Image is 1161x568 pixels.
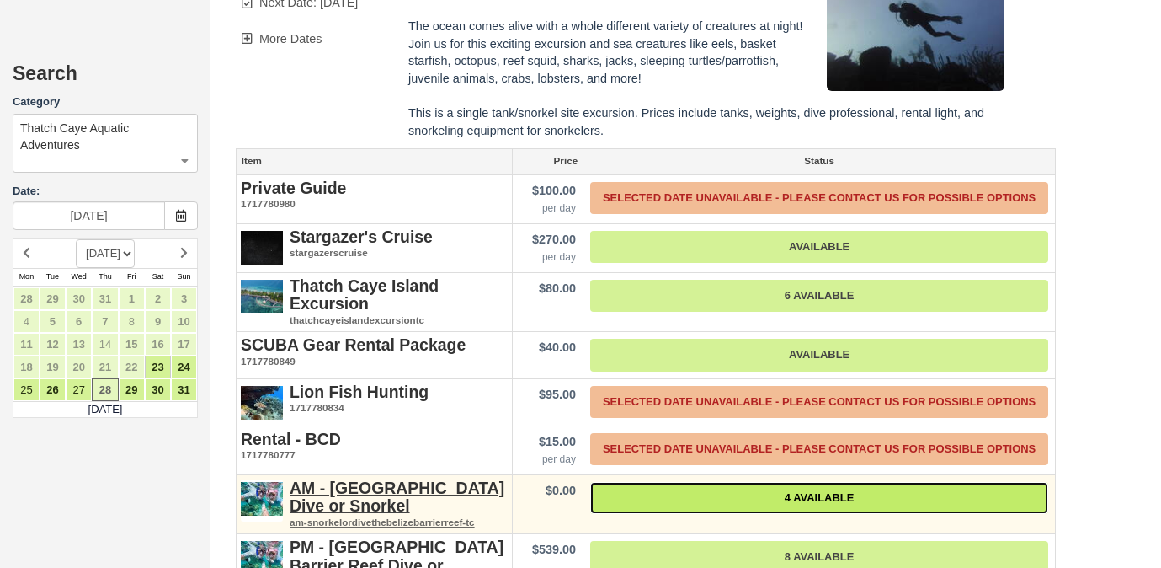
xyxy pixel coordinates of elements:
[119,310,145,333] a: 8
[290,276,439,313] strong: Thatch Caye Island Excursion
[119,333,145,356] a: 15
[145,310,171,333] a: 9
[241,335,466,354] strong: SCUBA Gear Rental Package
[542,453,576,465] em: per day
[513,149,583,173] a: Price
[13,356,40,378] a: 18
[66,310,92,333] a: 6
[539,340,576,354] span: $40.00
[171,356,197,378] a: 24
[119,356,145,378] a: 22
[171,378,197,401] a: 31
[145,287,171,310] a: 2
[241,431,508,463] a: Rental - BCD1717780777
[241,355,508,369] em: 1717780849
[241,180,508,212] a: Private Guide1717780980
[241,228,508,260] a: Stargazer's Cruisestargazerscruise
[92,310,118,333] a: 7
[590,386,1048,419] a: Selected Date Unavailable - Please contact us for possible options
[241,197,508,212] em: 1717780980
[13,184,198,200] label: Date:
[542,251,576,263] em: per day
[92,378,118,401] a: 28
[66,378,92,401] a: 27
[241,336,508,368] a: SCUBA Gear Rental Package1717780849
[583,149,1055,173] a: Status
[171,268,197,287] th: Sun
[13,310,40,333] a: 4
[40,356,66,378] a: 19
[590,482,1048,515] a: 4 Available
[290,479,504,515] strong: AM - [GEOGRAPHIC_DATA] Dive or Snorkel
[241,401,508,415] em: 1717780834
[145,378,171,401] a: 30
[590,280,1048,313] a: 6 Available
[546,484,576,497] span: $0.00
[92,356,118,378] a: 21
[539,388,576,401] span: $95.00
[40,333,66,356] a: 12
[259,32,322,46] span: More Dates
[171,287,197,310] a: 3
[241,228,283,271] img: S308-1
[532,184,576,197] span: $100.00
[590,182,1048,215] a: Selected Date Unavailable - Please contact us for possible options
[241,430,341,448] strong: Rental - BCD
[241,383,283,426] img: S62-1
[92,333,118,356] a: 14
[408,18,1017,139] p: The ocean comes alive with a whole different variety of creatures at night! Join us for this exci...
[66,333,92,356] a: 13
[119,378,145,401] a: 29
[542,202,576,214] em: per day
[590,433,1048,466] a: Selected Date Unavailable - Please contact us for possible options
[13,378,40,401] a: 25
[13,401,198,418] td: [DATE]
[13,287,40,310] a: 28
[241,448,508,463] em: 1717780777
[92,287,118,310] a: 31
[241,480,508,529] a: AM - [GEOGRAPHIC_DATA] Dive or Snorkelam-snorkelordivethebelizebarrierreef-tc
[40,310,66,333] a: 5
[13,94,198,110] label: Category
[241,383,508,415] a: Lion Fish Hunting1717780834
[532,233,576,246] span: $270.00
[241,277,508,327] a: Thatch Caye Island Excursionthatchcayeislandexcursiontc
[66,356,92,378] a: 20
[40,378,66,401] a: 26
[241,246,508,260] em: stargazerscruise
[171,310,197,333] a: 10
[590,339,1048,372] a: Available
[171,333,197,356] a: 17
[532,543,576,556] span: $539.00
[20,120,190,153] span: Thatch Caye Aquatic Adventures
[145,333,171,356] a: 16
[241,179,346,197] strong: Private Guide
[40,287,66,310] a: 29
[241,516,508,530] em: am-snorkelordivethebelizebarrierreef-tc
[241,277,283,319] img: S296-3
[590,231,1048,264] a: Available
[539,281,576,295] span: $80.00
[13,114,198,173] button: Thatch Caye Aquatic Adventures
[241,313,508,328] em: thatchcayeislandexcursiontc
[13,333,40,356] a: 11
[290,383,429,401] strong: Lion Fish Hunting
[13,63,198,94] h2: Search
[13,268,40,287] th: Mon
[40,268,66,287] th: Tue
[290,228,433,246] strong: Stargazer's Cruise
[145,356,171,378] a: 23
[92,268,118,287] th: Thu
[66,268,92,287] th: Wed
[237,149,512,173] a: Item
[119,268,145,287] th: Fri
[119,287,145,310] a: 1
[145,268,171,287] th: Sat
[539,435,576,448] span: $15.00
[66,287,92,310] a: 30
[241,480,283,522] img: S294-1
